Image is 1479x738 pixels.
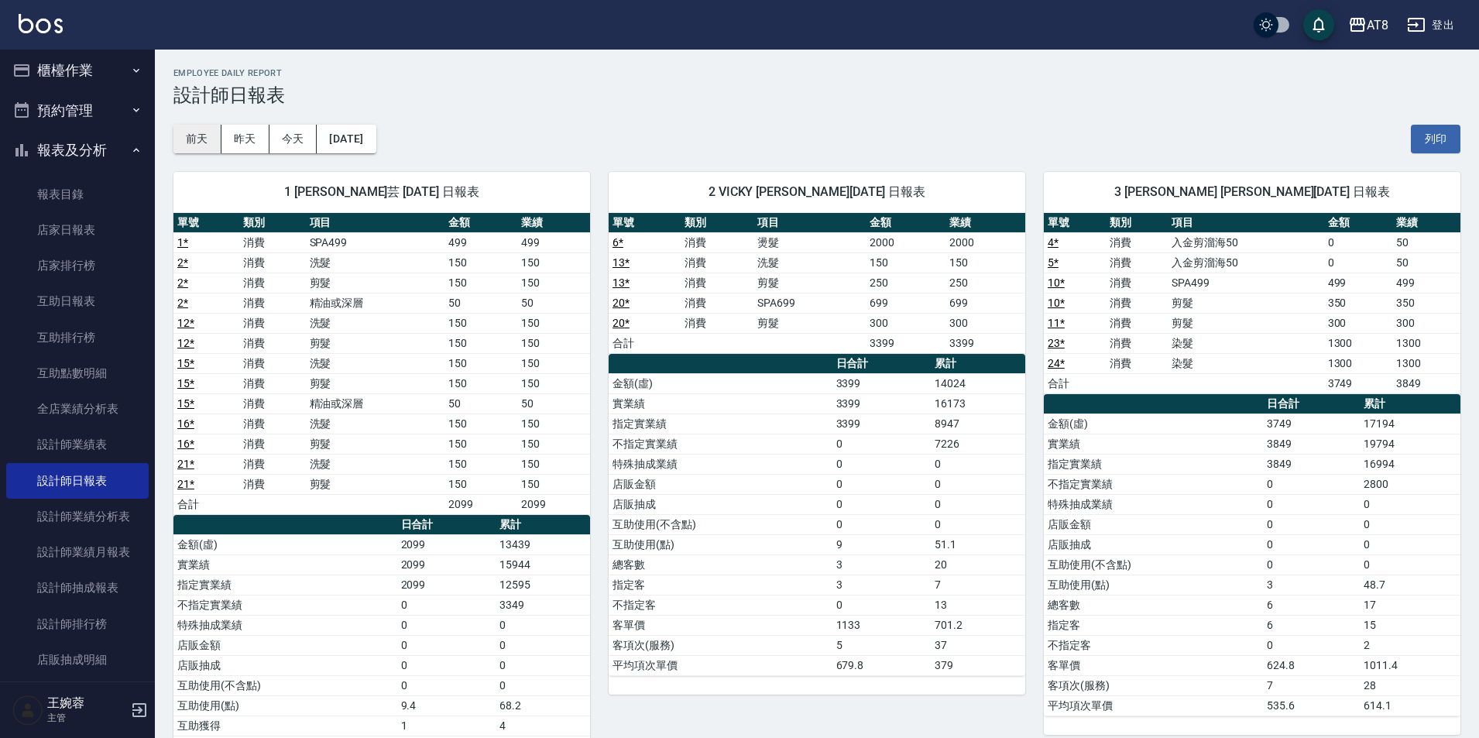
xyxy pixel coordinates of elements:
th: 單號 [609,213,681,233]
th: 業績 [945,213,1025,233]
td: 金額(虛) [173,534,397,554]
button: AT8 [1342,9,1395,41]
td: 消費 [239,232,305,252]
td: 洗髮 [306,313,444,333]
th: 項目 [1168,213,1324,233]
button: 報表及分析 [6,130,149,170]
td: 150 [866,252,945,273]
td: 37 [931,635,1025,655]
th: 累計 [931,354,1025,374]
td: 699 [866,293,945,313]
p: 主管 [47,711,126,725]
td: 1300 [1392,353,1460,373]
td: 消費 [239,252,305,273]
td: 消費 [1106,313,1168,333]
td: 消費 [239,353,305,373]
td: 消費 [239,293,305,313]
td: 150 [444,373,517,393]
td: 150 [517,333,590,353]
td: SPA699 [753,293,866,313]
td: 0 [1360,554,1460,575]
td: 客項次(服務) [1044,675,1263,695]
th: 日合計 [832,354,931,374]
td: 0 [397,615,496,635]
td: 50 [1392,232,1460,252]
th: 業績 [1392,213,1460,233]
td: 客單價 [1044,655,1263,675]
td: 20 [931,554,1025,575]
td: 7 [931,575,1025,595]
td: 150 [444,353,517,373]
td: 535.6 [1263,695,1360,716]
td: 16173 [931,393,1025,414]
td: 店販抽成 [609,494,832,514]
td: 699 [945,293,1025,313]
td: 7 [1263,675,1360,695]
td: 13 [931,595,1025,615]
td: 4 [496,716,590,736]
td: 指定實業績 [173,575,397,595]
td: 150 [444,434,517,454]
h5: 王婉蓉 [47,695,126,711]
td: 7226 [931,434,1025,454]
td: 51.1 [931,534,1025,554]
td: 指定實業績 [609,414,832,434]
td: 0 [1360,494,1460,514]
td: 679.8 [832,655,931,675]
td: 300 [1392,313,1460,333]
span: 1 [PERSON_NAME]芸 [DATE] 日報表 [192,184,571,200]
td: 消費 [239,333,305,353]
td: 剪髮 [306,434,444,454]
td: 消費 [1106,273,1168,293]
td: 300 [866,313,945,333]
td: 互助使用(不含點) [609,514,832,534]
td: 剪髮 [306,373,444,393]
td: 3749 [1324,373,1392,393]
th: 金額 [866,213,945,233]
table: a dense table [1044,394,1460,716]
td: 150 [517,373,590,393]
td: 消費 [239,393,305,414]
td: 150 [517,313,590,333]
td: 3 [832,575,931,595]
td: 互助使用(不含點) [173,675,397,695]
td: 剪髮 [306,273,444,293]
span: 2 VICKY [PERSON_NAME][DATE] 日報表 [627,184,1007,200]
td: 150 [444,454,517,474]
a: 店販抽成明細 [6,642,149,678]
td: 不指定客 [1044,635,1263,655]
td: 15 [1360,615,1460,635]
td: 互助使用(點) [173,695,397,716]
td: 不指定實業績 [609,434,832,454]
td: 平均項次單價 [1044,695,1263,716]
th: 類別 [681,213,753,233]
img: Person [12,695,43,726]
td: 300 [1324,313,1392,333]
th: 金額 [444,213,517,233]
td: 消費 [239,474,305,494]
td: 150 [517,454,590,474]
td: 剪髮 [1168,313,1324,333]
table: a dense table [173,213,590,515]
td: 2099 [517,494,590,514]
button: 前天 [173,125,221,153]
td: 消費 [239,313,305,333]
td: 150 [444,414,517,434]
td: 消費 [681,273,753,293]
td: 消費 [1106,252,1168,273]
td: 入金剪溜海50 [1168,232,1324,252]
td: 不指定客 [609,595,832,615]
td: 洗髮 [306,454,444,474]
td: 不指定實業績 [173,595,397,615]
td: 實業績 [609,393,832,414]
td: 14024 [931,373,1025,393]
td: 金額(虛) [609,373,832,393]
td: 0 [496,635,590,655]
td: 互助使用(不含點) [1044,554,1263,575]
td: 17194 [1360,414,1460,434]
td: 6 [1263,595,1360,615]
td: 洗髮 [306,252,444,273]
td: 1300 [1392,333,1460,353]
td: 0 [1360,534,1460,554]
td: 150 [517,474,590,494]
